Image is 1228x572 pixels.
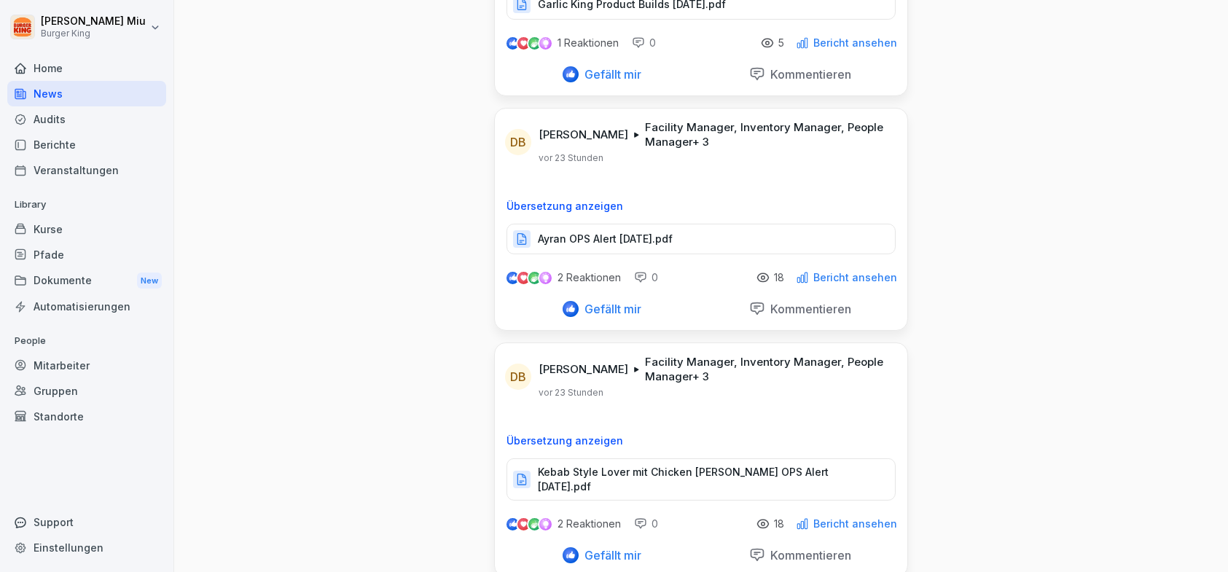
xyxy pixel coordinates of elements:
[774,272,784,283] p: 18
[507,37,519,49] img: like
[507,518,519,530] img: like
[7,509,166,535] div: Support
[7,132,166,157] a: Berichte
[774,518,784,530] p: 18
[579,548,641,563] p: Gefällt mir
[7,193,166,216] p: Library
[7,353,166,378] a: Mitarbeiter
[507,200,896,212] p: Übersetzung anzeigen
[539,128,628,142] p: [PERSON_NAME]
[645,120,890,149] p: Facility Manager, Inventory Manager, People Manager + 3
[632,36,656,50] div: 0
[7,242,166,267] a: Pfade
[7,267,166,294] a: DokumenteNew
[558,518,621,530] p: 2 Reaktionen
[507,1,896,16] a: Garlic King Product Builds [DATE].pdf
[518,519,529,530] img: love
[538,232,673,246] p: Ayran OPS Alert [DATE].pdf
[558,37,619,49] p: 1 Reaktionen
[7,81,166,106] a: News
[765,548,852,563] p: Kommentieren
[7,106,166,132] a: Audits
[7,55,166,81] a: Home
[528,272,541,284] img: celebrate
[539,271,552,284] img: inspiring
[813,272,897,283] p: Bericht ansehen
[41,28,146,39] p: Burger King
[539,362,628,377] p: [PERSON_NAME]
[518,38,529,49] img: love
[765,67,852,82] p: Kommentieren
[558,272,621,283] p: 2 Reaktionen
[7,378,166,404] a: Gruppen
[539,387,603,399] p: vor 23 Stunden
[765,302,852,316] p: Kommentieren
[7,404,166,429] a: Standorte
[507,236,896,251] a: Ayran OPS Alert [DATE].pdf
[7,157,166,183] a: Veranstaltungen
[528,518,541,530] img: celebrate
[7,329,166,353] p: People
[507,435,896,447] p: Übersetzung anzeigen
[518,273,529,283] img: love
[645,355,890,384] p: Facility Manager, Inventory Manager, People Manager + 3
[634,270,658,285] div: 0
[507,477,896,491] a: Kebab Style Lover mit Chicken [PERSON_NAME] OPS Alert [DATE].pdf
[137,273,162,289] div: New
[505,364,531,390] div: DB
[505,129,531,155] div: DB
[7,535,166,560] a: Einstellungen
[813,518,897,530] p: Bericht ansehen
[778,37,784,49] p: 5
[539,152,603,164] p: vor 23 Stunden
[579,67,641,82] p: Gefällt mir
[539,517,552,530] img: inspiring
[507,272,519,283] img: like
[41,15,146,28] p: [PERSON_NAME] Miu
[528,37,541,50] img: celebrate
[7,267,166,294] div: Dokumente
[634,517,658,531] div: 0
[813,37,897,49] p: Bericht ansehen
[579,302,641,316] p: Gefällt mir
[539,36,552,50] img: inspiring
[7,294,166,319] a: Automatisierungen
[7,216,166,242] a: Kurse
[538,465,880,494] p: Kebab Style Lover mit Chicken [PERSON_NAME] OPS Alert [DATE].pdf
